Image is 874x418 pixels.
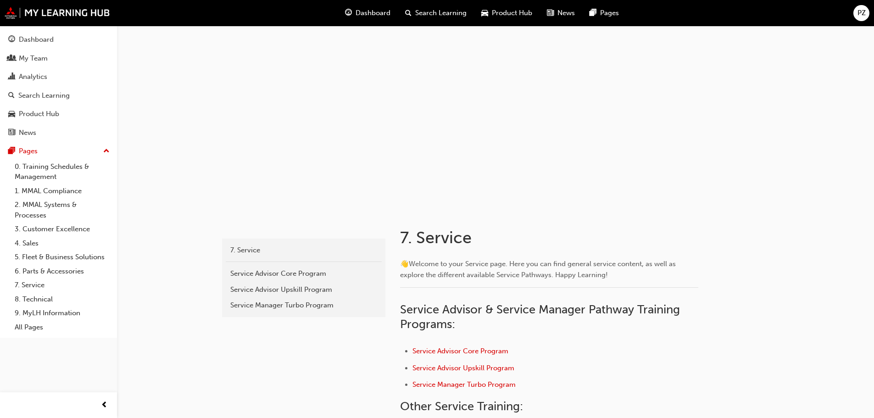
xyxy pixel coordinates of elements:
span: Other Service Training: [400,399,523,413]
div: Search Learning [18,90,70,101]
div: Pages [19,146,38,156]
button: DashboardMy TeamAnalyticsSearch LearningProduct HubNews [4,29,113,143]
a: pages-iconPages [582,4,626,22]
span: guage-icon [8,36,15,44]
div: 7. Service [230,245,377,256]
span: News [557,8,575,18]
a: 0. Training Schedules & Management [11,160,113,184]
span: pages-icon [8,147,15,156]
div: Dashboard [19,34,54,45]
button: Pages [4,143,113,160]
a: 8. Technical [11,292,113,307]
div: Service Advisor Upskill Program [230,284,377,295]
a: Service Advisor Core Program [226,266,382,282]
a: Search Learning [4,87,113,104]
a: News [4,124,113,141]
span: news-icon [547,7,554,19]
span: 👋 [400,260,409,268]
a: 4. Sales [11,236,113,251]
span: car-icon [481,7,488,19]
a: All Pages [11,320,113,334]
span: up-icon [103,145,110,157]
div: Service Manager Turbo Program [230,300,377,311]
span: PZ [857,8,866,18]
span: Search Learning [415,8,467,18]
a: Service Advisor Upskill Program [412,364,514,372]
a: guage-iconDashboard [338,4,398,22]
span: Welcome to your Service page. Here you can find general service content, as well as explore the d... [400,260,678,279]
a: My Team [4,50,113,67]
a: 2. MMAL Systems & Processes [11,198,113,222]
img: mmal [5,7,110,19]
span: Dashboard [356,8,390,18]
span: news-icon [8,129,15,137]
span: search-icon [8,92,15,100]
span: prev-icon [101,400,108,411]
a: search-iconSearch Learning [398,4,474,22]
a: Service Manager Turbo Program [412,380,516,389]
span: pages-icon [590,7,596,19]
a: Product Hub [4,106,113,123]
a: Service Advisor Core Program [412,347,508,355]
a: Service Manager Turbo Program [226,297,382,313]
a: car-iconProduct Hub [474,4,540,22]
div: News [19,128,36,138]
a: 7. Service [11,278,113,292]
button: PZ [853,5,869,21]
div: Service Advisor Core Program [230,268,377,279]
a: news-iconNews [540,4,582,22]
a: 3. Customer Excellence [11,222,113,236]
span: people-icon [8,55,15,63]
span: search-icon [405,7,412,19]
span: Product Hub [492,8,532,18]
div: Product Hub [19,109,59,119]
div: My Team [19,53,48,64]
div: Analytics [19,72,47,82]
span: chart-icon [8,73,15,81]
a: 5. Fleet & Business Solutions [11,250,113,264]
a: Service Advisor Upskill Program [226,282,382,298]
a: Analytics [4,68,113,85]
span: Pages [600,8,619,18]
a: 7. Service [226,242,382,258]
span: guage-icon [345,7,352,19]
h1: 7. Service [400,228,701,248]
a: 6. Parts & Accessories [11,264,113,279]
a: 9. MyLH Information [11,306,113,320]
span: car-icon [8,110,15,118]
a: 1. MMAL Compliance [11,184,113,198]
span: Service Advisor & Service Manager Pathway Training Programs: [400,302,683,331]
a: Dashboard [4,31,113,48]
